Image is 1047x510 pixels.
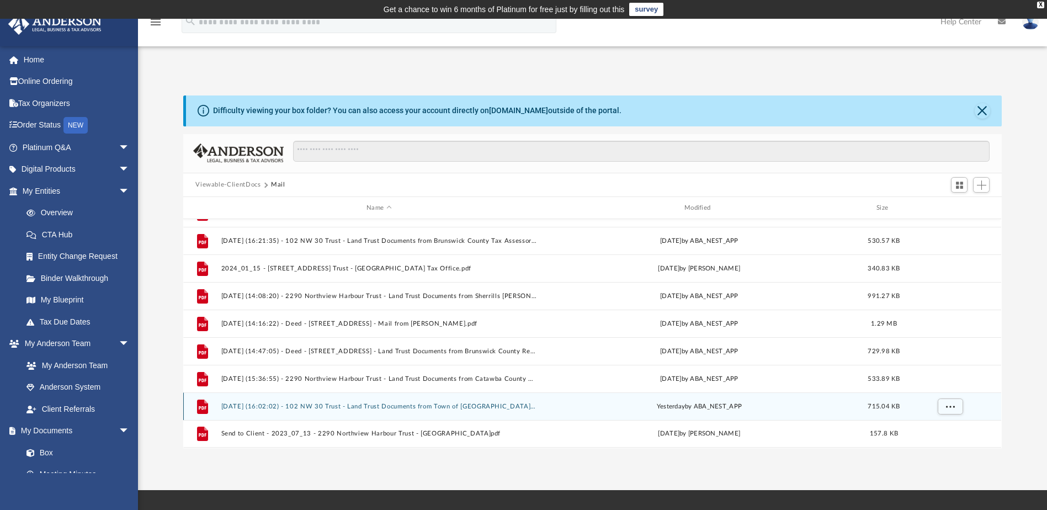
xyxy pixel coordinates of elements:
[8,49,146,71] a: Home
[119,420,141,443] span: arrow_drop_down
[15,267,146,289] a: Binder Walkthrough
[868,403,900,410] span: 715.04 KB
[15,246,146,268] a: Entity Change Request
[221,237,537,245] button: [DATE] (16:21:35) - 102 NW 30 Trust - Land Trust Documents from Brunswick County Tax Assessor.pdf
[8,136,146,158] a: Platinum Q&Aarrow_drop_down
[221,320,537,327] button: [DATE] (14:16:22) - Deed - [STREET_ADDRESS] - Mail from [PERSON_NAME].pdf
[938,399,963,415] button: More options
[541,264,857,274] div: [DATE] by [PERSON_NAME]
[221,375,537,382] button: [DATE] (15:36:55) - 2290 Northview Harbour Trust - Land Trust Documents from Catawba County Tax C...
[8,333,141,355] a: My Anderson Teamarrow_drop_down
[149,15,162,29] i: menu
[221,403,537,410] button: [DATE] (16:02:02) - 102 NW 30 Trust - Land Trust Documents from Town of [GEOGRAPHIC_DATA]pdf
[119,158,141,181] span: arrow_drop_down
[15,442,135,464] a: Box
[221,431,537,438] button: Send to Client - 2023_07_13 - 2290 Northview Harbour Trust - [GEOGRAPHIC_DATA]pdf
[1037,2,1044,8] div: close
[868,265,900,272] span: 340.83 KB
[862,203,906,213] div: Size
[951,177,968,193] button: Switch to Grid View
[119,136,141,159] span: arrow_drop_down
[541,402,857,412] div: by ABA_NEST_APP
[15,289,141,311] a: My Blueprint
[213,105,621,116] div: Difficulty viewing your box folder? You can also access your account directly on outside of the p...
[271,180,285,190] button: Mail
[975,103,990,119] button: Close
[293,141,990,162] input: Search files and folders
[541,374,857,384] div: [DATE] by ABA_NEST_APP
[1022,14,1039,30] img: User Pic
[183,219,1001,448] div: grid
[221,203,536,213] div: Name
[384,3,625,16] div: Get a chance to win 6 months of Platinum for free just by filling out this
[8,92,146,114] a: Tax Organizers
[8,420,141,442] a: My Documentsarrow_drop_down
[8,180,146,202] a: My Entitiesarrow_drop_down
[541,319,857,329] div: [DATE] by ABA_NEST_APP
[868,348,900,354] span: 729.98 KB
[119,180,141,203] span: arrow_drop_down
[8,114,146,137] a: Order StatusNEW
[119,333,141,355] span: arrow_drop_down
[868,293,900,299] span: 991.27 KB
[15,311,146,333] a: Tax Due Dates
[657,403,685,410] span: yesterday
[911,203,988,213] div: id
[973,177,990,193] button: Add
[870,431,898,437] span: 157.8 KB
[541,429,857,439] div: [DATE] by [PERSON_NAME]
[8,158,146,180] a: Digital Productsarrow_drop_down
[15,202,146,224] a: Overview
[15,376,141,399] a: Anderson System
[868,238,900,244] span: 530.57 KB
[63,117,88,134] div: NEW
[489,106,548,115] a: [DOMAIN_NAME]
[221,265,537,272] button: 2024_01_15 - [STREET_ADDRESS] Trust - [GEOGRAPHIC_DATA] Tax Office.pdf
[541,236,857,246] div: [DATE] by ABA_NEST_APP
[541,203,857,213] div: Modified
[188,203,216,213] div: id
[195,180,261,190] button: Viewable-ClientDocs
[8,71,146,93] a: Online Ordering
[629,3,663,16] a: survey
[15,398,141,420] a: Client Referrals
[184,15,196,27] i: search
[149,21,162,29] a: menu
[221,293,537,300] button: [DATE] (14:08:20) - 2290 Northview Harbour Trust - Land Trust Documents from Sherrills [PERSON_NA...
[871,321,897,327] span: 1.29 MB
[5,13,105,35] img: Anderson Advisors Platinum Portal
[541,291,857,301] div: [DATE] by ABA_NEST_APP
[15,464,141,486] a: Meeting Minutes
[541,347,857,357] div: [DATE] by ABA_NEST_APP
[15,354,135,376] a: My Anderson Team
[868,376,900,382] span: 533.89 KB
[221,348,537,355] button: [DATE] (14:47:05) - Deed - [STREET_ADDRESS] - Land Trust Documents from Brunswick County Revenue ...
[15,224,146,246] a: CTA Hub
